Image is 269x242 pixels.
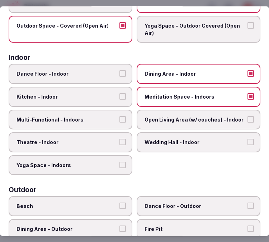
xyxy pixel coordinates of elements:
button: Dining Area - Indoor [247,71,254,77]
button: Yoga Space - Outdoor Covered (Open Air) [247,23,254,29]
span: Theatre - Indoor [16,139,117,146]
span: Meditation Space - Indoors [145,93,245,100]
span: Yoga Space - Indoors [16,162,117,169]
span: Wedding Hall - Indoor [145,139,245,146]
button: Beach [119,203,126,209]
button: Dance Floor - Outdoor [247,203,254,209]
button: Outdoor Space - Covered (Open Air) [119,23,126,29]
button: Fire Pit [247,226,254,232]
button: Open Living Area (w/ couches) - Indoor [247,116,254,123]
button: Wedding Hall - Indoor [247,139,254,146]
span: Dance Floor - Outdoor [145,203,245,210]
button: Theatre - Indoor [119,139,126,146]
h3: Indoor [9,54,30,61]
span: Outdoor Space - Covered (Open Air) [16,23,117,30]
button: Dining Area - Outdoor [119,226,126,232]
button: Kitchen - Indoor [119,93,126,100]
button: Multi-Functional - Indoors [119,116,126,123]
span: Yoga Space - Outdoor Covered (Open Air) [145,23,245,37]
span: Kitchen - Indoor [16,93,117,100]
span: Dining Area - Outdoor [16,226,117,233]
span: Dining Area - Indoor [145,71,245,78]
span: Multi-Functional - Indoors [16,116,117,123]
button: Dance Floor - Indoor [119,71,126,77]
button: Meditation Space - Indoors [247,93,254,100]
span: Open Living Area (w/ couches) - Indoor [145,116,245,123]
span: Beach [16,203,117,210]
span: Fire Pit [145,226,245,233]
span: Dance Floor - Indoor [16,71,117,78]
button: Yoga Space - Indoors [119,162,126,168]
h3: Outdoor [9,187,37,194]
